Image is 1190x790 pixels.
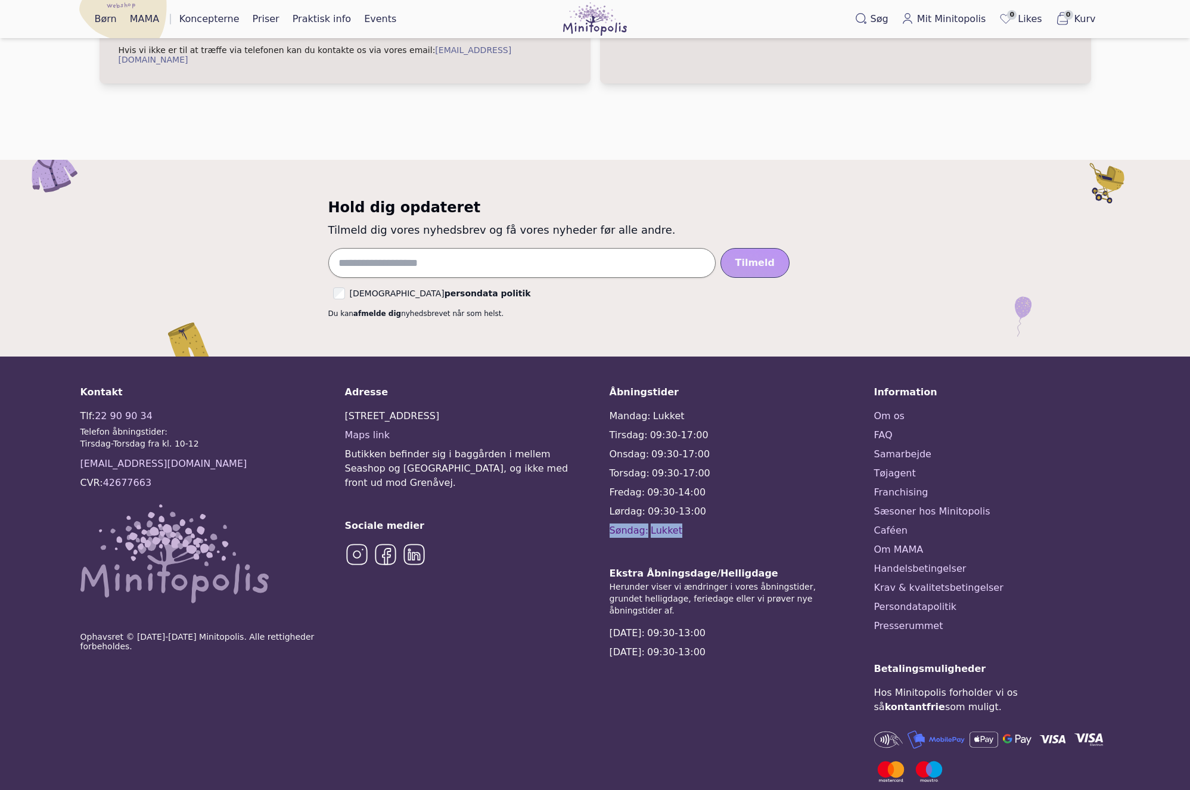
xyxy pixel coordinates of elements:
a: MAMA [125,10,164,29]
span: Butikken befinder sig i baggården i mellem Seashop og [GEOGRAPHIC_DATA], og ikke med front ud mod... [345,447,581,490]
div: Hos Minitopolis forholder vi os så som muligt. [874,686,1110,714]
img: Visa Electron logo [1074,726,1103,754]
span: Onsdag: [610,448,650,460]
span: Kurv [1074,12,1096,26]
a: Samarbejde [874,447,1110,461]
img: Minitopolis logo [80,504,269,604]
a: Børn [90,10,122,29]
span: Søndag: [610,525,649,536]
a: Presserummet [874,619,1110,633]
div: Sociale medier [345,519,581,533]
div: Ekstra Åbningsdage/Helligdage [610,566,846,616]
span: Tilmeld [735,257,775,268]
span: Mit Minitopolis [917,12,986,26]
p: Hvis vi ikke er til at træffe via telefonen kan du kontakte os via vores email: [119,45,571,64]
a: Priser [248,10,284,29]
span: Lukket [651,525,682,536]
img: Instagram icon [345,543,369,566]
a: [EMAIL_ADDRESS][DOMAIN_NAME] [119,45,512,64]
div: Herunder viser vi ændringer i vores åbningstider, grundet helligdage, feriedage eller vi prøver n... [610,581,846,616]
a: Sæsoner hos Minitopolis [874,504,1110,519]
div: CVR: [80,476,152,490]
a: Praktisk info [288,10,356,29]
span: Lørdag: [610,506,646,517]
div: Tlf: [80,409,199,423]
span: 09:30-14:00 [647,487,706,498]
a: Franchising [874,485,1110,500]
label: [DEMOGRAPHIC_DATA] [350,289,531,298]
div: Åbningstider [610,385,846,399]
span: Lukket [653,410,685,422]
button: Tilmeld [720,248,790,278]
img: Minitopolis logo [563,2,627,36]
span: [DATE]: [610,646,645,658]
div: [STREET_ADDRESS] [345,409,581,423]
div: Adresse [345,385,581,399]
a: Events [359,10,401,29]
a: 0Likes [994,9,1046,29]
span: 0 [1064,10,1073,20]
span: 09:30-17:00 [650,429,709,441]
a: Caféen [874,523,1110,538]
span: 09:30-13:00 [648,506,706,517]
img: Contantless [874,726,903,754]
a: 22 90 90 34 [95,410,153,422]
img: Maestro logo [912,758,946,785]
a: Persondatapolitik [874,600,1110,614]
span: Mandag: [610,410,651,422]
span: Torsdag: [610,467,650,479]
a: [EMAIL_ADDRESS][DOMAIN_NAME] [80,457,247,471]
p: Ophavsret © [DATE]-[DATE] Minitopolis. Alle rettigheder forbeholdes. [80,632,316,651]
span: 09:30-17:00 [652,467,710,479]
a: 42677663 [103,477,151,488]
span: [DATE]: [610,627,645,639]
a: Om MAMA [874,543,1110,557]
img: LinkedIn icon [402,543,426,566]
img: Apple Pay logo [970,726,998,754]
div: Du kan nyhedsbrevet når som helst. [328,309,862,318]
h3: Hold dig opdateret [328,198,862,217]
img: Mastercard logo [874,758,908,785]
span: 0 [1007,10,1017,20]
div: Betalingsmuligheder [874,662,1110,676]
button: 0Kurv [1051,9,1101,29]
div: Kontakt [80,385,316,399]
div: 09:30-13:00 [647,645,706,659]
a: Handelsbetingelser [874,562,1110,576]
img: Google Pay logo [1003,726,1031,754]
span: Tirsdag: [610,429,648,441]
span: Likes [1018,12,1042,26]
a: persondata politik [445,289,531,298]
a: Koncepterne [175,10,244,29]
a: Om os [874,409,1110,423]
div: Telefon åbningstider: [80,426,199,438]
div: Information [874,385,1110,399]
img: Visa logo [1036,726,1070,754]
p: Tilmeld dig vores nyhedsbrev og få vores nyheder før alle andre. [328,222,862,238]
a: Krav & kvalitetsbetingelser [874,581,1110,595]
a: Maps link [345,429,390,441]
img: Mobile Pay logo [908,726,965,754]
span: Søg [871,12,888,26]
div: 09:30-13:00 [647,626,706,640]
img: Facebook icon [374,543,397,566]
a: Tøjagent [874,466,1110,481]
span: 09:30-17:00 [651,448,710,460]
span: kontantfrie [885,701,945,712]
a: Mit Minitopolis [897,10,991,29]
a: FAQ [874,428,1110,442]
span: Fredag: [610,487,645,498]
div: Tirsdag-Torsdag fra kl. 10-12 [80,438,199,450]
button: Søg [850,10,893,29]
a: afmelde dig [353,309,401,318]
